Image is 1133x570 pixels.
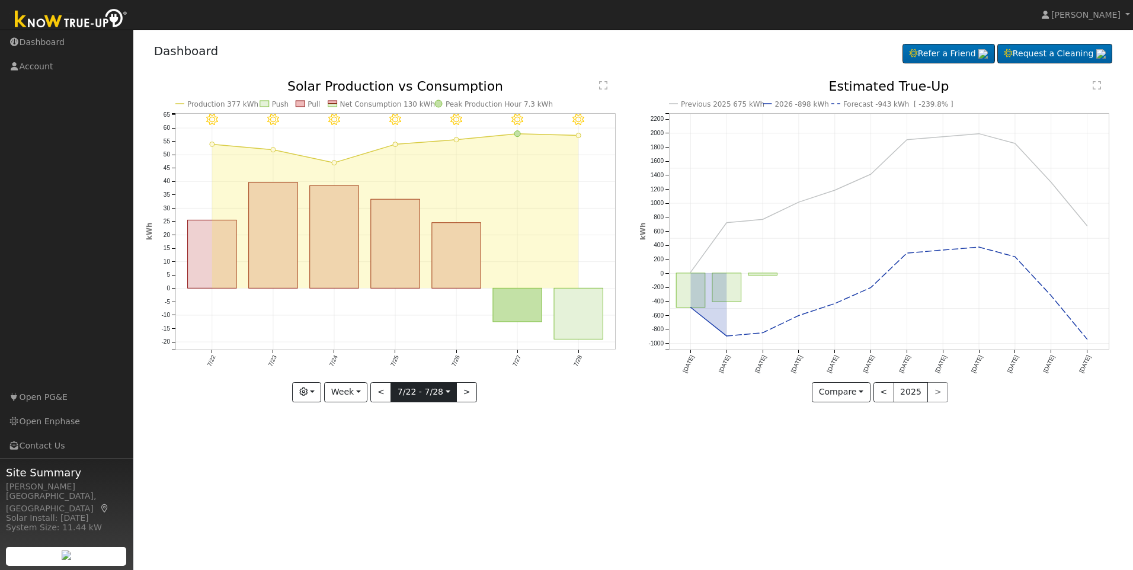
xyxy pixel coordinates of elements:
[1042,354,1056,374] text: [DATE]
[1013,255,1017,260] circle: onclick=""
[748,273,777,276] rect: onclick=""
[163,178,170,185] text: 40
[187,100,258,108] text: Production 377 kWh
[997,44,1112,64] a: Request a Cleaning
[718,354,731,374] text: [DATE]
[796,200,801,204] circle: onclick=""
[308,100,320,108] text: Pull
[206,114,218,126] i: 7/22 - Clear
[450,114,462,126] i: 7/26 - Clear
[450,354,461,368] text: 7/26
[648,340,664,347] text: -1000
[724,220,729,225] circle: onclick=""
[941,248,946,252] circle: onclick=""
[209,142,214,147] circle: onclick=""
[309,185,358,288] rect: onclick=""
[902,44,995,64] a: Refer a Friend
[651,200,664,207] text: 1000
[163,232,170,238] text: 20
[187,220,236,289] rect: onclick=""
[271,148,276,152] circle: onclick=""
[873,382,894,402] button: <
[905,137,910,142] circle: onclick=""
[163,218,170,225] text: 25
[9,7,133,33] img: Know True-Up
[511,114,523,126] i: 7/27 - Clear
[511,354,522,368] text: 7/27
[599,81,607,90] text: 
[493,289,542,322] rect: onclick=""
[833,302,837,306] circle: onclick=""
[651,158,664,165] text: 1600
[652,298,664,305] text: -400
[978,49,988,59] img: retrieve
[62,550,71,560] img: retrieve
[391,382,457,402] button: 7/22 - 7/28
[812,382,870,402] button: Compare
[862,354,875,374] text: [DATE]
[6,512,127,524] div: Solar Install: [DATE]
[6,490,127,515] div: [GEOGRAPHIC_DATA], [GEOGRAPHIC_DATA]
[206,354,216,368] text: 7/22
[154,44,219,58] a: Dashboard
[248,182,297,289] rect: onclick=""
[654,242,664,249] text: 400
[1006,354,1020,374] text: [DATE]
[576,133,581,138] circle: onclick=""
[100,504,110,513] a: Map
[328,114,340,126] i: 7/24 - Clear
[894,382,929,402] button: 2025
[681,354,695,374] text: [DATE]
[6,465,127,481] span: Site Summary
[689,305,693,310] circle: onclick=""
[6,521,127,534] div: System Size: 11.44 kW
[869,172,873,177] circle: onclick=""
[651,186,664,193] text: 1200
[1078,354,1092,374] text: [DATE]
[869,286,873,290] circle: onclick=""
[165,299,170,305] text: -5
[660,270,664,277] text: 0
[652,284,664,291] text: -200
[934,354,948,374] text: [DATE]
[389,354,400,368] text: 7/25
[652,326,664,333] text: -800
[796,313,801,318] circle: onclick=""
[970,354,984,374] text: [DATE]
[163,138,170,145] text: 55
[977,245,981,249] circle: onclick=""
[654,228,664,235] text: 600
[161,339,170,345] text: -20
[163,152,170,158] text: 50
[163,165,170,171] text: 45
[826,354,840,374] text: [DATE]
[163,124,170,131] text: 60
[456,382,477,402] button: >
[161,325,170,332] text: -15
[167,272,170,278] text: 5
[760,217,765,222] circle: onclick=""
[905,251,910,255] circle: onclick=""
[572,354,583,368] text: 7/28
[271,100,288,108] text: Push
[790,354,804,374] text: [DATE]
[163,191,170,198] text: 35
[1049,180,1054,185] circle: onclick=""
[651,130,664,136] text: 2000
[1051,10,1121,20] span: [PERSON_NAME]
[654,256,664,262] text: 200
[393,142,398,147] circle: onclick=""
[712,273,741,302] rect: onclick=""
[163,258,170,265] text: 10
[161,312,170,319] text: -10
[775,100,829,108] text: 2026 -898 kWh
[898,354,911,374] text: [DATE]
[1085,337,1090,342] circle: onclick=""
[941,135,946,139] circle: onclick=""
[514,131,520,137] circle: onclick=""
[370,382,391,402] button: <
[328,354,338,368] text: 7/24
[454,137,459,142] circle: onclick=""
[1013,141,1017,146] circle: onclick=""
[163,245,170,252] text: 15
